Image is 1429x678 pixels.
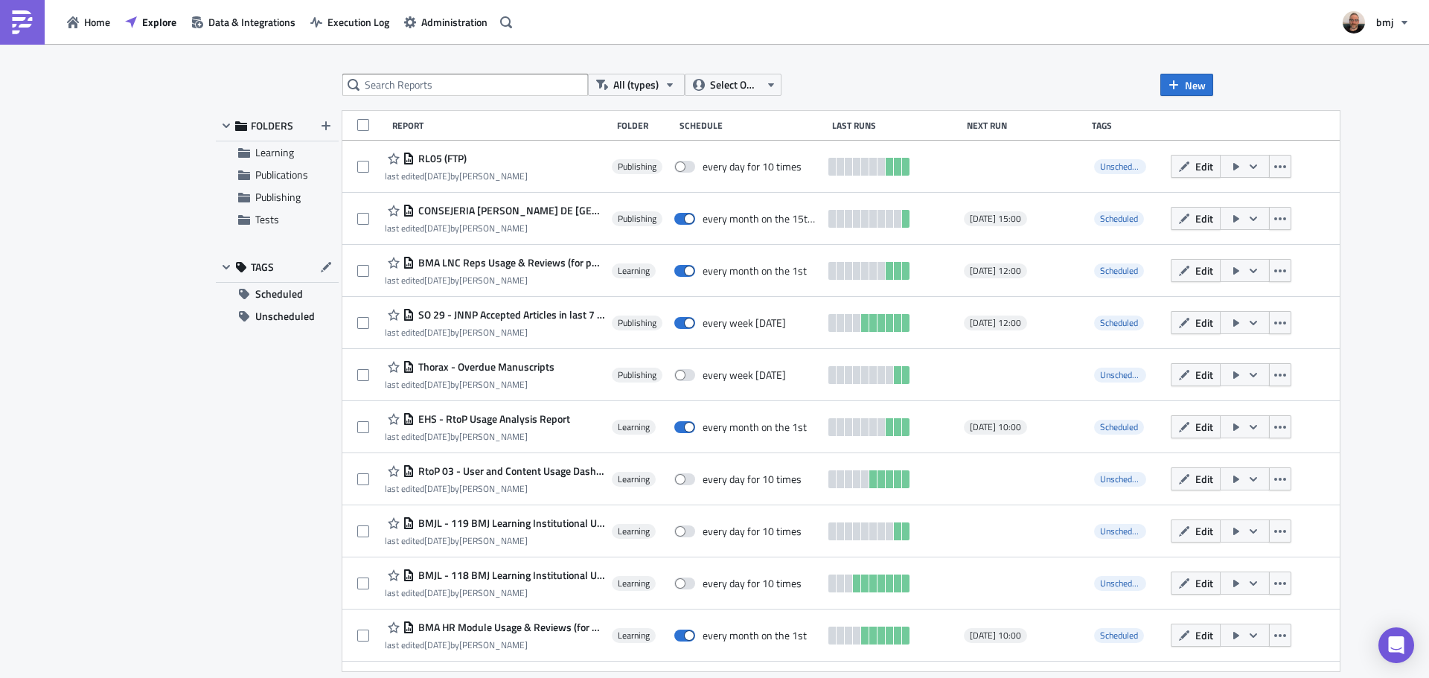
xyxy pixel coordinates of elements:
[415,152,467,165] span: RL05 (FTP)
[1094,316,1144,330] span: Scheduled
[424,377,450,391] time: 2025-10-07T11:27:47Z
[1171,207,1221,230] button: Edit
[385,587,604,598] div: last edited by [PERSON_NAME]
[1100,368,1148,382] span: Unscheduled
[255,305,315,327] span: Unscheduled
[1378,627,1414,663] div: Open Intercom Messenger
[703,264,807,278] div: every month on the 1st
[1100,211,1138,226] span: Scheduled
[618,161,656,173] span: Publishing
[1195,575,1213,591] span: Edit
[415,256,604,269] span: BMA LNC Reps Usage & Reviews (for publication) - Monthly
[618,630,650,642] span: Learning
[208,14,295,30] span: Data & Integrations
[1094,628,1144,643] span: Scheduled
[618,421,650,433] span: Learning
[255,189,301,205] span: Publishing
[970,317,1021,329] span: [DATE] 12:00
[1100,420,1138,434] span: Scheduled
[618,265,650,277] span: Learning
[967,120,1085,131] div: Next Run
[303,10,397,33] button: Execution Log
[1171,519,1221,543] button: Edit
[1094,472,1146,487] span: Unscheduled
[685,74,781,96] button: Select Owner
[415,569,604,582] span: BMJL - 118 BMJ Learning Institutional Usage
[216,283,339,305] button: Scheduled
[588,74,685,96] button: All (types)
[60,10,118,33] a: Home
[1171,467,1221,490] button: Edit
[1100,472,1148,486] span: Unscheduled
[142,14,176,30] span: Explore
[618,213,656,225] span: Publishing
[251,119,293,132] span: FOLDERS
[832,120,959,131] div: Last Runs
[255,211,279,227] span: Tests
[618,473,650,485] span: Learning
[680,120,825,131] div: Schedule
[1171,259,1221,282] button: Edit
[415,621,604,634] span: BMA HR Module Usage & Reviews (for publication)
[618,317,656,329] span: Publishing
[613,77,659,93] span: All (types)
[10,10,34,34] img: PushMetrics
[703,160,802,173] div: every day for 10 times
[1171,624,1221,647] button: Edit
[385,327,604,338] div: last edited by [PERSON_NAME]
[327,14,389,30] span: Execution Log
[385,483,604,494] div: last edited by [PERSON_NAME]
[1171,572,1221,595] button: Edit
[618,369,656,381] span: Publishing
[703,629,807,642] div: every month on the 1st
[1195,471,1213,487] span: Edit
[84,14,110,30] span: Home
[970,630,1021,642] span: [DATE] 10:00
[385,379,554,390] div: last edited by [PERSON_NAME]
[1195,367,1213,383] span: Edit
[1094,524,1146,539] span: Unscheduled
[1100,316,1138,330] span: Scheduled
[216,305,339,327] button: Unscheduled
[1195,315,1213,330] span: Edit
[970,265,1021,277] span: [DATE] 12:00
[703,212,821,226] div: every month on the 15th for 10 times
[1171,415,1221,438] button: Edit
[1195,627,1213,643] span: Edit
[424,273,450,287] time: 2025-10-01T10:54:57Z
[1100,628,1138,642] span: Scheduled
[415,204,604,217] span: CONSEJERIA DE SANIDAD DE MADRID
[1100,263,1138,278] span: Scheduled
[618,525,650,537] span: Learning
[385,170,528,182] div: last edited by [PERSON_NAME]
[970,421,1021,433] span: [DATE] 10:00
[385,275,604,286] div: last edited by [PERSON_NAME]
[415,517,604,530] span: BMJL - 119 BMJ Learning Institutional Usage - User Details
[415,308,604,322] span: SO 29 - JNNP Accepted Articles in last 7 days for Podcast Editor
[118,10,184,33] button: Explore
[1094,576,1146,591] span: Unscheduled
[1334,6,1418,39] button: bmj
[703,525,802,538] div: every day for 10 times
[184,10,303,33] button: Data & Integrations
[703,420,807,434] div: every month on the 1st
[397,10,495,33] button: Administration
[617,120,671,131] div: Folder
[1092,120,1165,131] div: Tags
[1195,419,1213,435] span: Edit
[415,412,570,426] span: EHS - RtoP Usage Analysis Report
[618,578,650,589] span: Learning
[415,464,604,478] span: RtoP 03 - User and Content Usage Dashboard
[424,429,450,444] time: 2025-09-15T12:46:04Z
[1160,74,1213,96] button: New
[415,360,554,374] span: Thorax - Overdue Manuscripts
[385,223,604,234] div: last edited by [PERSON_NAME]
[1195,211,1213,226] span: Edit
[385,431,570,442] div: last edited by [PERSON_NAME]
[703,316,786,330] div: every week on Friday
[255,167,308,182] span: Publications
[1094,368,1146,383] span: Unscheduled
